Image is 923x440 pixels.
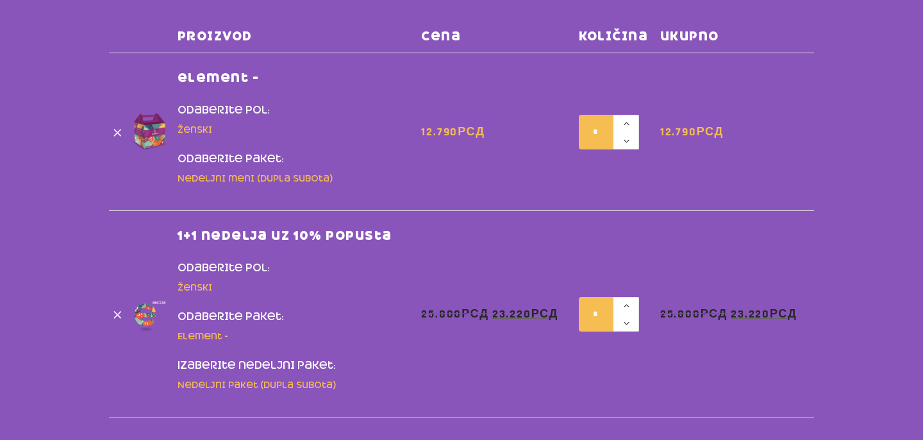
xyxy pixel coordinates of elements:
bdi: 12.790 [660,124,724,139]
dt: Odaberite Pol: [178,262,418,275]
dt: Izaberite nedeljni paket: [178,359,418,372]
dt: Odaberite Paket: [178,153,418,165]
th: Ukupno [657,21,814,53]
span: рсд [770,307,797,321]
span: рсд [458,124,485,139]
th: Proizvod [174,21,418,53]
span: рсд [462,307,489,321]
bdi: 25.800 [660,307,728,321]
p: Nedeljni paket (dupla subota) [178,378,403,393]
p: Ženski [178,123,403,137]
a: 1+1 nedelja uz 10% popusta [178,228,392,243]
dt: Odaberite Pol: [178,104,418,117]
p: Ženski [178,281,403,295]
bdi: 23.220 [731,307,797,321]
span: рсд [701,307,728,321]
a: Element - [178,71,259,85]
bdi: 25.800 [421,307,488,321]
p: Element - [178,330,403,344]
th: Količina [576,21,657,53]
dt: Odaberite Paket: [178,310,418,323]
bdi: 12.790 [421,124,485,139]
p: Nedeljni meni (dupla subota) [178,172,403,186]
span: рсд [531,307,559,321]
span: рсд [697,124,724,139]
bdi: 23.220 [492,307,558,321]
th: Cena [418,21,575,53]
